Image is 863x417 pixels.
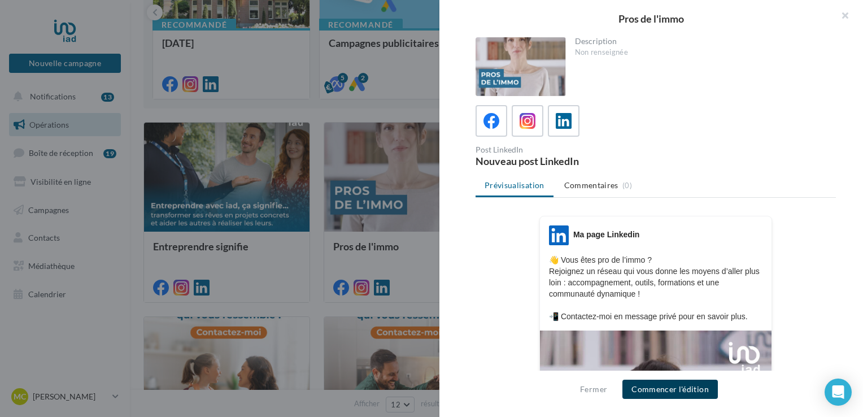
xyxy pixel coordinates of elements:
[573,229,639,240] div: Ma page Linkedin
[576,383,612,396] button: Fermer
[564,180,618,191] span: Commentaires
[476,146,651,154] div: Post LinkedIn
[575,47,827,58] div: Non renseignée
[549,254,762,322] p: 👋 Vous êtes pro de l’immo ? Rejoignez un réseau qui vous donne les moyens d’aller plus loin : acc...
[622,181,632,190] span: (0)
[575,37,827,45] div: Description
[622,380,718,399] button: Commencer l'édition
[457,14,845,24] div: Pros de l'immo
[825,379,852,406] div: Open Intercom Messenger
[476,156,651,166] div: Nouveau post LinkedIn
